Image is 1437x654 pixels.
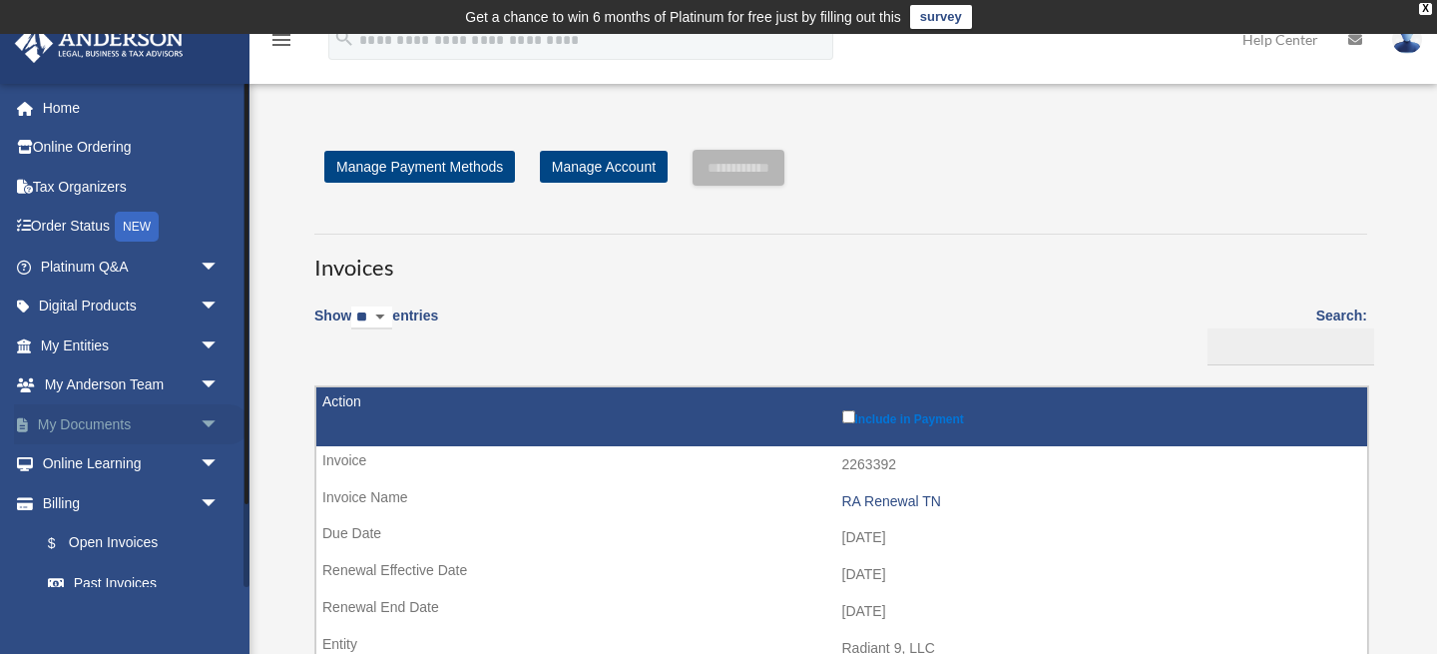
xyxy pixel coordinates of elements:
[14,128,249,168] a: Online Ordering
[316,556,1367,594] td: [DATE]
[28,563,239,603] a: Past Invoices
[316,446,1367,484] td: 2263392
[269,35,293,52] a: menu
[200,365,239,406] span: arrow_drop_down
[314,234,1367,284] h3: Invoices
[1419,3,1432,15] div: close
[14,365,249,405] a: My Anderson Teamarrow_drop_down
[200,404,239,445] span: arrow_drop_down
[465,5,901,29] div: Get a chance to win 6 months of Platinum for free just by filling out this
[200,287,239,327] span: arrow_drop_down
[59,531,69,556] span: $
[200,444,239,485] span: arrow_drop_down
[316,593,1367,631] td: [DATE]
[910,5,972,29] a: survey
[842,410,855,423] input: Include in Payment
[1200,304,1367,365] label: Search:
[314,304,438,349] label: Show entries
[200,483,239,524] span: arrow_drop_down
[316,519,1367,557] td: [DATE]
[9,24,190,63] img: Anderson Advisors Platinum Portal
[14,247,249,287] a: Platinum Q&Aarrow_drop_down
[842,406,1358,426] label: Include in Payment
[14,167,249,207] a: Tax Organizers
[200,247,239,288] span: arrow_drop_down
[842,493,1358,510] div: RA Renewal TN
[200,326,239,366] span: arrow_drop_down
[14,287,249,327] a: Digital Productsarrow_drop_down
[1392,25,1422,54] img: User Pic
[14,326,249,365] a: My Entitiesarrow_drop_down
[115,212,159,242] div: NEW
[333,27,355,49] i: search
[540,151,668,183] a: Manage Account
[1207,328,1374,366] input: Search:
[14,207,249,248] a: Order StatusNEW
[14,88,249,128] a: Home
[14,444,249,484] a: Online Learningarrow_drop_down
[351,307,392,329] select: Showentries
[28,523,230,564] a: $Open Invoices
[269,28,293,52] i: menu
[14,404,249,444] a: My Documentsarrow_drop_down
[324,151,515,183] a: Manage Payment Methods
[14,483,239,523] a: Billingarrow_drop_down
